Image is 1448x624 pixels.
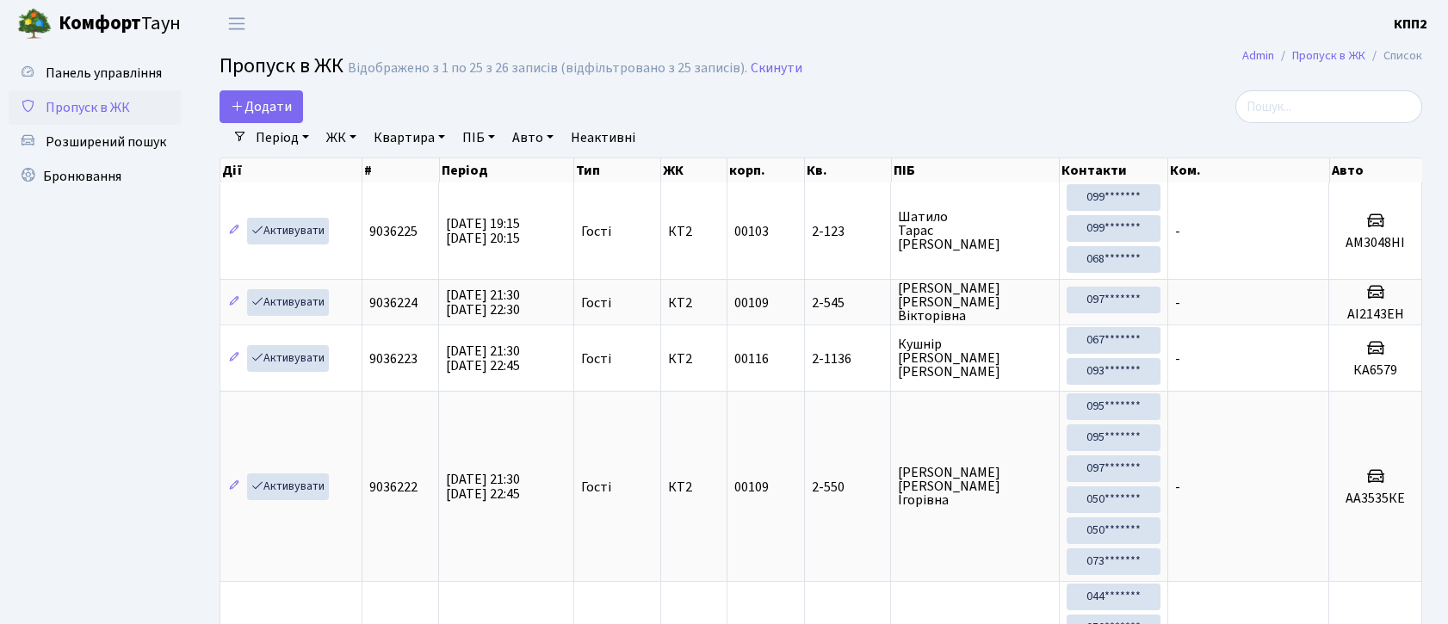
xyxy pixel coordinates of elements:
li: Список [1365,46,1422,65]
span: КТ2 [668,225,720,238]
th: корп. [727,158,805,182]
a: ЖК [319,123,363,152]
th: Дії [220,158,362,182]
th: Ком. [1168,158,1330,182]
a: Admin [1242,46,1274,65]
th: Період [440,158,574,182]
h5: КА6579 [1336,362,1414,379]
a: Період [249,123,316,152]
h5: АМ3048НІ [1336,235,1414,251]
span: Панель управління [46,64,162,83]
button: Переключити навігацію [215,9,258,38]
th: Тип [574,158,661,182]
span: - [1175,478,1180,497]
span: [DATE] 21:30 [DATE] 22:45 [446,342,520,375]
th: ПІБ [892,158,1060,182]
span: 9036224 [369,293,418,312]
span: Гості [581,296,611,310]
h5: АА3535КЕ [1336,491,1414,507]
a: Квартира [367,123,452,152]
span: 9036223 [369,349,418,368]
a: Активувати [247,473,329,500]
div: Відображено з 1 по 25 з 26 записів (відфільтровано з 25 записів). [348,60,747,77]
span: [PERSON_NAME] [PERSON_NAME] Ігорівна [898,466,1051,507]
a: Розширений пошук [9,125,181,159]
span: - [1175,349,1180,368]
h5: АІ2143ЕН [1336,306,1414,323]
nav: breadcrumb [1216,38,1448,74]
span: - [1175,293,1180,312]
span: Кушнір [PERSON_NAME] [PERSON_NAME] [898,337,1051,379]
span: Пропуск в ЖК [220,51,343,81]
a: Активувати [247,345,329,372]
span: 2-123 [812,225,883,238]
th: ЖК [661,158,727,182]
span: [PERSON_NAME] [PERSON_NAME] Вікторівна [898,281,1051,323]
span: КТ2 [668,352,720,366]
th: # [362,158,439,182]
b: КПП2 [1394,15,1427,34]
span: Розширений пошук [46,133,166,151]
th: Кв. [805,158,891,182]
span: [DATE] 21:30 [DATE] 22:30 [446,286,520,319]
span: КТ2 [668,296,720,310]
span: [DATE] 19:15 [DATE] 20:15 [446,214,520,248]
th: Авто [1330,158,1423,182]
a: Панель управління [9,56,181,90]
b: Комфорт [59,9,141,37]
span: Гості [581,480,611,494]
a: Скинути [751,60,802,77]
span: 00109 [734,478,769,497]
span: КТ2 [668,480,720,494]
span: 9036225 [369,222,418,241]
span: 9036222 [369,478,418,497]
a: Додати [220,90,303,123]
a: Неактивні [564,123,642,152]
span: Шатило Тарас [PERSON_NAME] [898,210,1051,251]
span: 00116 [734,349,769,368]
span: - [1175,222,1180,241]
span: 00103 [734,222,769,241]
a: Активувати [247,289,329,316]
a: Авто [505,123,560,152]
img: logo.png [17,7,52,41]
span: Гості [581,225,611,238]
a: КПП2 [1394,14,1427,34]
a: Пропуск в ЖК [9,90,181,125]
span: 2-550 [812,480,883,494]
span: 2-545 [812,296,883,310]
span: Гості [581,352,611,366]
span: Бронювання [43,167,121,186]
span: Пропуск в ЖК [46,98,130,117]
a: Активувати [247,218,329,244]
a: Бронювання [9,159,181,194]
span: 00109 [734,293,769,312]
span: Таун [59,9,181,39]
span: 2-1136 [812,352,883,366]
span: [DATE] 21:30 [DATE] 22:45 [446,470,520,504]
span: Додати [231,97,292,116]
a: Пропуск в ЖК [1292,46,1365,65]
a: ПІБ [455,123,502,152]
input: Пошук... [1235,90,1422,123]
th: Контакти [1060,158,1168,182]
